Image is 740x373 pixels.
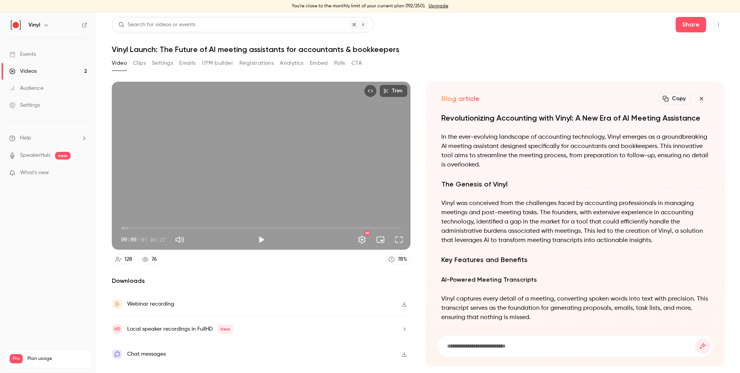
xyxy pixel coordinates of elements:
[441,254,709,265] h2: Key Features and Benefits
[10,354,23,363] span: Pro
[112,57,127,69] button: Video
[441,133,709,170] p: In the ever-evolving landscape of accounting technology, Vinyl emerges as a groundbreaking AI mee...
[380,85,407,97] button: Trim
[9,134,87,142] li: help-dropdown-opener
[676,17,706,32] button: Share
[20,134,31,142] span: Help
[9,67,37,75] div: Videos
[659,92,691,105] button: Copy
[55,152,71,160] span: new
[172,232,187,247] button: Mute
[137,235,140,244] span: /
[398,255,407,264] div: 78 %
[217,324,233,334] span: New
[139,254,160,265] a: 76
[127,349,166,359] div: Chat messages
[391,232,407,247] button: Full screen
[141,235,166,244] span: 01:04:22
[202,57,233,69] button: UTM builder
[124,255,132,264] div: 128
[254,232,269,247] button: Play
[441,113,709,123] h1: Revolutionizing Accounting with Vinyl: A New Era of AI Meeting Assistance
[441,274,709,285] h3: AI-Powered Meeting Transcripts
[712,18,725,31] button: Top Bar Actions
[441,94,479,103] h2: Blog article
[127,324,233,334] div: Local speaker recordings in FullHD
[121,235,166,244] div: 00:00
[364,85,377,97] button: Embed video
[112,254,136,265] a: 128
[354,232,370,247] button: Settings
[385,254,410,265] a: 78%
[112,276,410,286] h2: Downloads
[441,199,709,245] p: Vinyl was conceived from the challenges faced by accounting professionals in managing meetings an...
[351,57,362,69] button: CTA
[118,21,195,29] div: Search for videos or events
[441,179,709,190] h2: The Genesis of Vinyl
[429,3,448,9] a: Upgrade
[179,57,195,69] button: Emails
[29,21,40,29] h6: Vinyl
[373,232,388,247] button: Turn on miniplayer
[334,57,345,69] button: Polls
[127,299,174,309] div: Webinar recording
[9,84,44,92] div: Audience
[441,294,709,322] p: Vinyl captures every detail of a meeting, converting spoken words into text with precision. This ...
[152,57,173,69] button: Settings
[78,170,87,176] iframe: Noticeable Trigger
[9,50,36,58] div: Events
[9,101,40,109] div: Settings
[121,235,136,244] span: 00:00
[280,57,304,69] button: Analytics
[20,169,49,177] span: What's new
[151,255,157,264] div: 76
[20,151,50,160] a: SpeakerHub
[239,57,274,69] button: Registrations
[10,19,22,31] img: Vinyl
[112,45,725,54] h1: Vinyl Launch: The Future of AI meeting assistants for accountants & bookkeepers
[133,57,146,69] button: Clips
[365,231,370,235] div: HD
[310,57,328,69] button: Embed
[27,356,87,362] span: Plan usage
